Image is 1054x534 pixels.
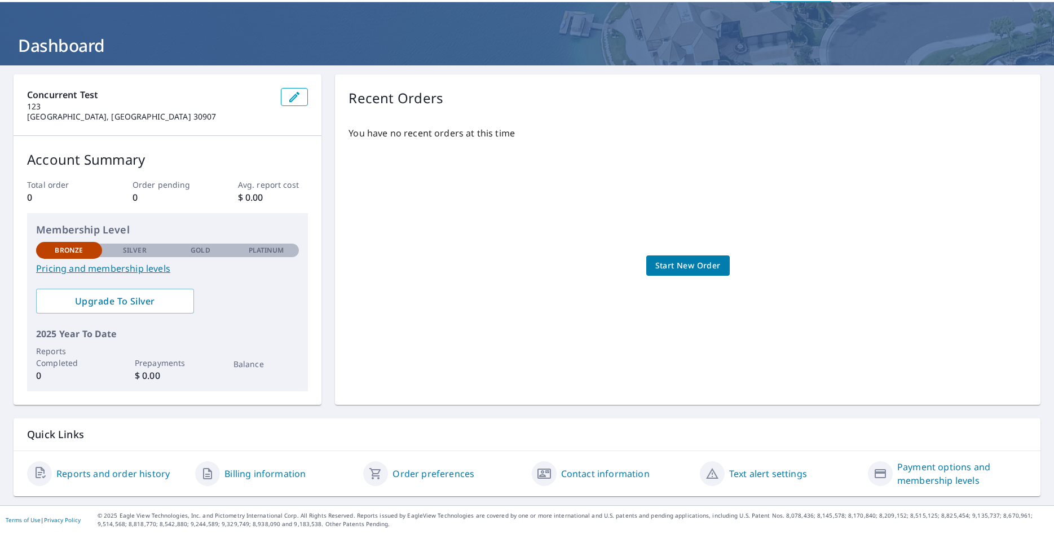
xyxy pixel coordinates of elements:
p: Prepayments [135,357,201,369]
a: Order preferences [393,467,474,480]
p: Bronze [55,245,83,255]
a: Reports and order history [56,467,170,480]
p: © 2025 Eagle View Technologies, Inc. and Pictometry International Corp. All Rights Reserved. Repo... [98,511,1048,528]
p: Account Summary [27,149,308,170]
p: You have no recent orders at this time [349,126,1027,140]
p: | [6,517,81,523]
a: Pricing and membership levels [36,262,299,275]
p: Balance [233,358,299,370]
p: Membership Level [36,222,299,237]
p: Platinum [249,245,284,255]
a: Privacy Policy [44,516,81,524]
p: [GEOGRAPHIC_DATA], [GEOGRAPHIC_DATA] 30907 [27,112,272,122]
p: Silver [123,245,147,255]
p: Gold [191,245,210,255]
h1: Dashboard [14,34,1040,57]
p: Reports Completed [36,345,102,369]
p: Avg. report cost [238,179,308,191]
p: Total order [27,179,98,191]
p: $ 0.00 [135,369,201,382]
p: Concurrent Test [27,88,272,101]
a: Terms of Use [6,516,41,524]
span: Start New Order [655,259,721,273]
p: Order pending [133,179,203,191]
p: 123 [27,101,272,112]
a: Start New Order [646,255,730,276]
p: 0 [27,191,98,204]
a: Contact information [561,467,650,480]
a: Upgrade To Silver [36,289,194,314]
p: Recent Orders [349,88,443,108]
p: Quick Links [27,427,1027,442]
span: Upgrade To Silver [45,295,185,307]
p: 2025 Year To Date [36,327,299,341]
a: Payment options and membership levels [897,460,1027,487]
p: $ 0.00 [238,191,308,204]
p: 0 [36,369,102,382]
a: Text alert settings [729,467,807,480]
p: 0 [133,191,203,204]
a: Billing information [224,467,306,480]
